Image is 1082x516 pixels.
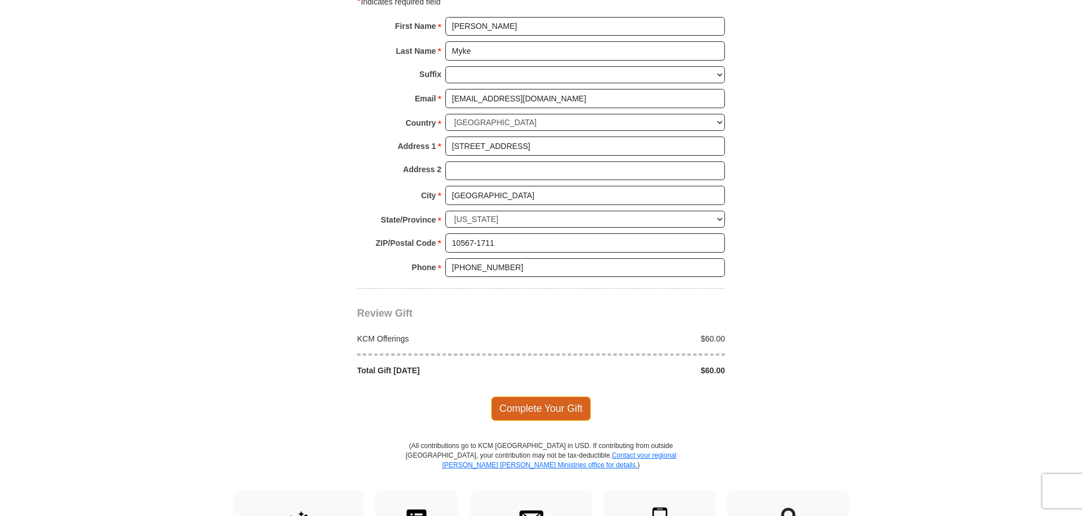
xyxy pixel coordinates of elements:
div: $60.00 [541,333,731,344]
a: Contact your regional [PERSON_NAME] [PERSON_NAME] Ministries office for details. [442,451,676,469]
strong: Country [406,115,436,131]
strong: Phone [412,259,436,275]
strong: First Name [395,18,436,34]
strong: Address 1 [398,138,436,154]
strong: Email [415,91,436,106]
strong: Address 2 [403,161,441,177]
div: $60.00 [541,365,731,376]
div: KCM Offerings [351,333,542,344]
strong: ZIP/Postal Code [376,235,436,251]
span: Complete Your Gift [491,396,591,420]
span: Review Gift [357,308,413,319]
strong: State/Province [381,212,436,228]
div: Total Gift [DATE] [351,365,542,376]
strong: City [421,187,436,203]
strong: Last Name [396,43,436,59]
strong: Suffix [419,66,441,82]
p: (All contributions go to KCM [GEOGRAPHIC_DATA] in USD. If contributing from outside [GEOGRAPHIC_D... [405,441,677,491]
